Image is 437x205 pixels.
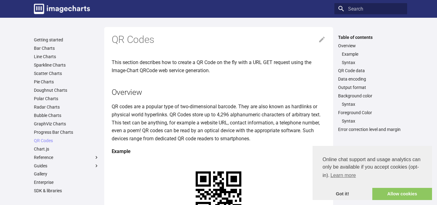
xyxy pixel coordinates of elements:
[34,188,99,193] a: SDK & libraries
[342,118,403,124] a: Syntax
[338,127,403,132] a: Error correction level and margin
[34,129,99,135] a: Progress Bar Charts
[334,35,407,133] nav: Table of contents
[342,51,403,57] a: Example
[342,101,403,107] a: Syntax
[329,171,357,180] a: learn more about cookies
[313,188,372,200] a: dismiss cookie message
[338,68,403,73] a: QR Code data
[313,146,432,200] div: cookieconsent
[34,121,99,127] a: GraphViz Charts
[34,113,99,118] a: Bubble Charts
[34,146,99,152] a: Chart.js
[34,54,99,59] a: Line Charts
[112,33,326,46] h1: QR Codes
[112,58,326,74] p: This section describes how to create a QR Code on the fly with a URL GET request using the Image-...
[338,76,403,82] a: Data encoding
[323,156,422,180] span: Online chat support and usage analytics can only be available if you accept cookies (opt-in).
[338,101,403,107] nav: Background color
[34,37,99,43] a: Getting started
[34,196,99,202] a: On Premise
[334,35,407,40] label: Table of contents
[338,51,403,65] nav: Overview
[338,118,403,124] nav: Foreground Color
[334,3,407,14] input: Search
[338,93,403,99] a: Background color
[112,147,326,156] h4: Example
[34,71,99,76] a: Scatter Charts
[34,171,99,177] a: Gallery
[338,85,403,90] a: Output format
[34,163,99,169] label: Guides
[34,87,99,93] a: Doughnut Charts
[34,179,99,185] a: Enterprise
[112,87,326,98] h2: Overview
[34,4,90,14] img: logo
[34,96,99,101] a: Polar Charts
[372,188,432,200] a: allow cookies
[34,45,99,51] a: Bar Charts
[34,104,99,110] a: Radar Charts
[31,1,92,16] a: Image-Charts documentation
[34,79,99,85] a: Pie Charts
[34,155,99,160] label: Reference
[338,110,403,115] a: Foreground Color
[338,43,403,49] a: Overview
[34,138,99,143] a: QR Codes
[34,62,99,68] a: Sparkline Charts
[112,103,326,142] p: QR codes are a popular type of two-dimensional barcode. They are also known as hardlinks or physi...
[342,60,403,65] a: Syntax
